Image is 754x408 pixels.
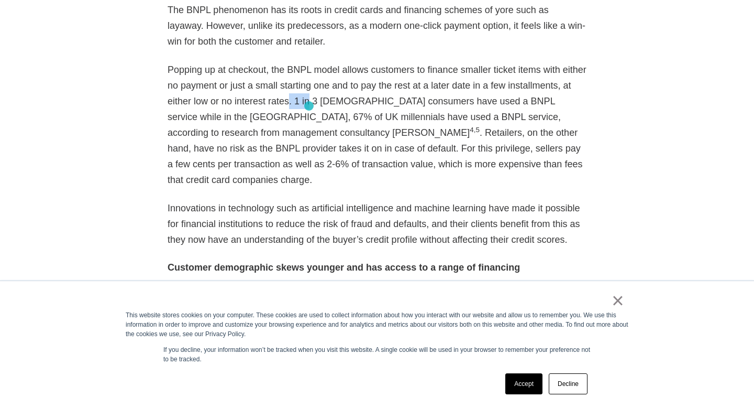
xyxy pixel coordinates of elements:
[126,310,628,339] div: This website stores cookies on your computer. These cookies are used to collect information about...
[168,200,586,248] p: Innovations in technology such as artificial intelligence and machine learning have made it possi...
[168,262,520,273] strong: Customer demographic skews younger and has access to a range of financing
[470,126,480,134] sup: 4,5
[505,373,542,394] a: Accept
[612,296,624,305] a: ×
[163,345,591,364] p: If you decline, your information won’t be tracked when you visit this website. A single cookie wi...
[168,2,586,49] p: The BNPL phenomenon has its roots in credit cards and financing schemes of yore such as layaway. ...
[168,62,586,188] p: Popping up at checkout, the BNPL model allows customers to finance smaller ticket items with eith...
[549,373,587,394] a: Decline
